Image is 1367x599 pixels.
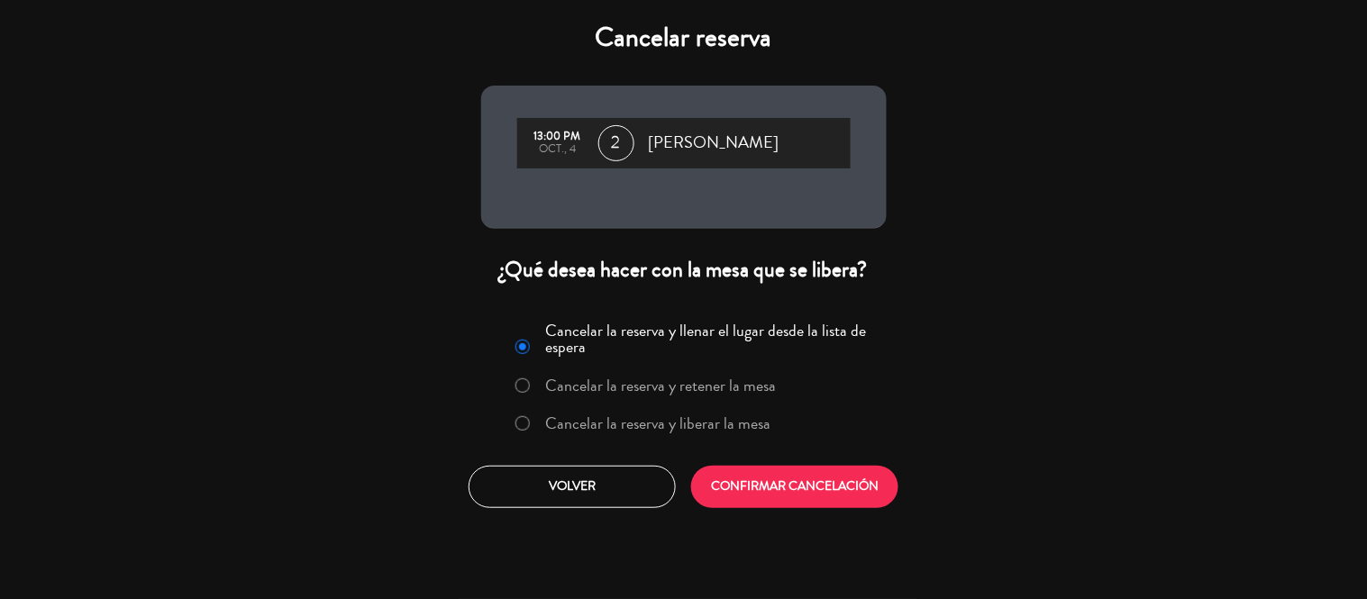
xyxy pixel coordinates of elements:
[481,22,887,54] h4: Cancelar reserva
[545,377,776,394] label: Cancelar la reserva y retener la mesa
[526,143,589,156] div: oct., 4
[526,131,589,143] div: 13:00 PM
[691,466,898,508] button: CONFIRMAR CANCELACIÓN
[598,125,634,161] span: 2
[545,322,875,355] label: Cancelar la reserva y llenar el lugar desde la lista de espera
[545,415,770,431] label: Cancelar la reserva y liberar la mesa
[481,256,887,284] div: ¿Qué desea hacer con la mesa que se libera?
[649,130,779,157] span: [PERSON_NAME]
[469,466,676,508] button: Volver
